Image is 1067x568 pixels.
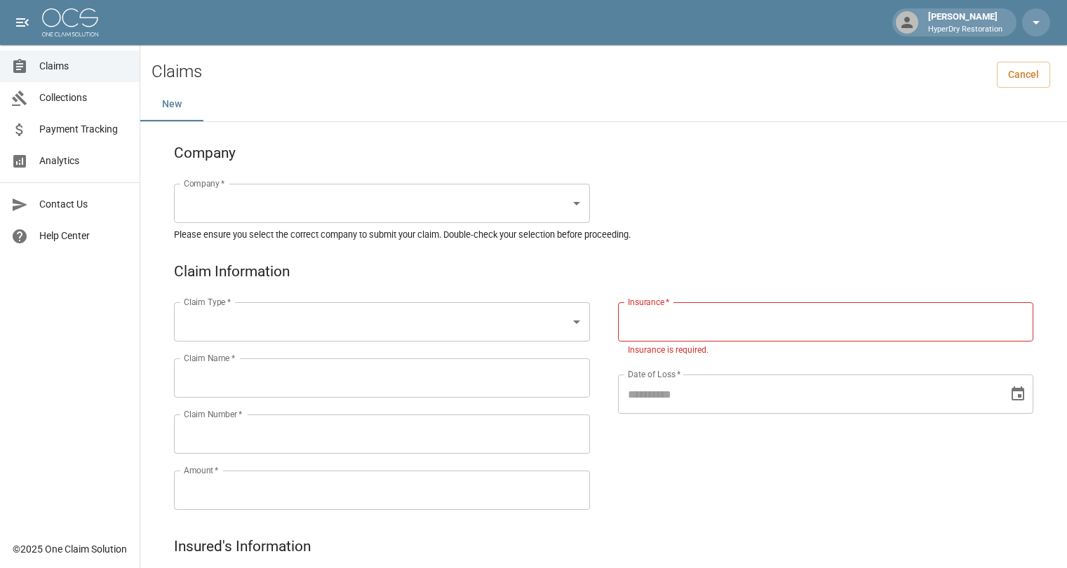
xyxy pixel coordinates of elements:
label: Insurance [628,296,669,308]
span: Claims [39,59,128,74]
div: © 2025 One Claim Solution [13,542,127,556]
label: Claim Number [184,408,242,420]
label: Claim Name [184,352,235,364]
button: open drawer [8,8,36,36]
label: Amount [184,464,219,476]
div: dynamic tabs [140,88,1067,121]
span: Payment Tracking [39,122,128,137]
h2: Claims [152,62,202,82]
span: Collections [39,90,128,105]
button: New [140,88,203,121]
span: Contact Us [39,197,128,212]
p: HyperDry Restoration [928,24,1002,36]
button: Choose date [1004,380,1032,408]
p: Insurance is required. [628,344,1024,358]
div: [PERSON_NAME] [922,10,1008,35]
label: Company [184,177,225,189]
label: Claim Type [184,296,231,308]
img: ocs-logo-white-transparent.png [42,8,98,36]
h5: Please ensure you select the correct company to submit your claim. Double-check your selection be... [174,229,1033,241]
a: Cancel [997,62,1050,88]
span: Analytics [39,154,128,168]
span: Help Center [39,229,128,243]
label: Date of Loss [628,368,680,380]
